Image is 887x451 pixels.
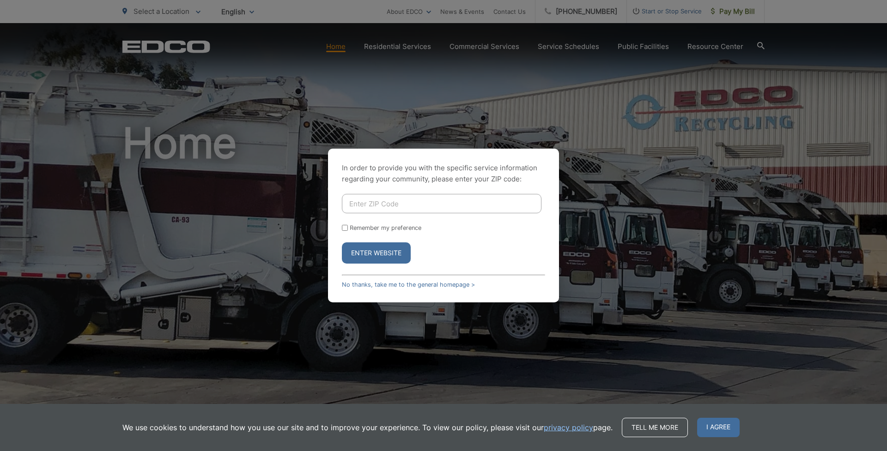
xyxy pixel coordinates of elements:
a: No thanks, take me to the general homepage > [342,281,475,288]
a: privacy policy [544,422,593,433]
p: In order to provide you with the specific service information regarding your community, please en... [342,162,545,185]
p: We use cookies to understand how you use our site and to improve your experience. To view our pol... [122,422,613,433]
a: Tell me more [622,418,688,437]
label: Remember my preference [350,224,421,231]
span: I agree [697,418,740,437]
input: Enter ZIP Code [342,194,541,213]
button: Enter Website [342,242,411,264]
